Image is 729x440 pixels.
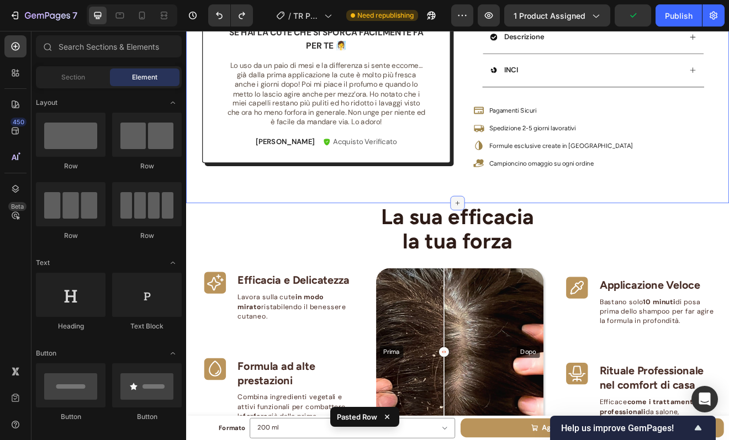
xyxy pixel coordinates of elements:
div: Open Intercom Messenger [691,386,718,412]
p: [PERSON_NAME] [85,130,157,141]
div: Row [36,161,105,171]
div: Row [36,231,105,241]
strong: in modo mirato [63,320,168,342]
span: Lavora sulla cute ristabilendo il benessere cutaneo. [63,320,196,354]
span: Pagamenti Sicuri [370,93,428,102]
span: Need republishing [357,10,414,20]
button: Publish [656,4,702,26]
strong: La sua efficacia [238,211,425,242]
span: Bastano solo di posa prima dello shampoo per far agire la formula in profondità. [505,325,645,359]
strong: 10 minuti [558,325,598,336]
span: Section [61,72,85,82]
span: Toggle open [164,94,182,112]
div: Text Block [112,321,182,331]
span: Toggle open [164,344,182,362]
span: Formule esclusive create in [GEOGRAPHIC_DATA] [370,136,546,145]
div: Dopo [404,384,432,400]
span: Lo uso da un paio di mesi e la differenza si sente eccome… già dalla prima applicazione la cute è... [50,36,292,117]
div: Row [112,161,182,171]
div: Heading [36,321,105,331]
span: Text [36,258,50,268]
p: 7 [72,9,77,22]
div: Button [36,412,105,422]
div: Row [112,231,182,241]
p: Descrizione [388,2,437,13]
span: 1 product assigned [514,10,585,22]
div: Publish [665,10,693,22]
span: Rituale Professionale nel comfort di casa [505,407,632,440]
span: Campioncino omaggio su ogni ordine [370,157,498,167]
span: Help us improve GemPages! [561,423,691,433]
strong: Formula ad alte prestazioni [63,401,157,434]
strong: la tua forza [265,241,398,272]
strong: Efficacia e Delicatezza [63,296,199,312]
span: TR PURIFY OIL [293,10,320,22]
span: Applicazione Veloce [505,302,627,318]
input: Search Sections & Elements [36,35,182,57]
iframe: Design area [186,31,729,440]
div: Button [112,412,182,422]
div: Prima [236,384,265,400]
span: Element [132,72,157,82]
p: INCI [388,43,405,54]
p: Acquisto Verificato [179,129,257,142]
p: Pasted Row [337,411,377,422]
div: Undo/Redo [208,4,253,26]
button: 7 [4,4,82,26]
span: Layout [36,98,57,108]
div: Beta [8,202,27,211]
span: Spedizione 2-5 giorni lavorativi [370,114,476,124]
span: / [288,10,291,22]
button: Show survey - Help us improve GemPages! [561,421,705,434]
span: Button [36,348,56,358]
div: 450 [10,118,27,126]
button: 1 product assigned [504,4,610,26]
span: Toggle open [164,254,182,272]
